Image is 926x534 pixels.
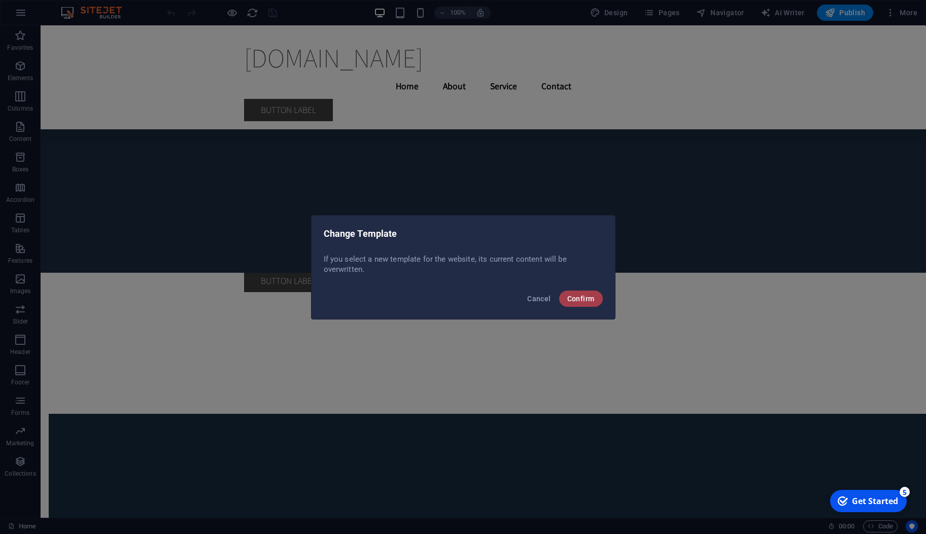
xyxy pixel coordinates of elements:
[527,295,551,303] span: Cancel
[324,228,603,240] h2: Change Template
[567,295,595,303] span: Confirm
[559,291,603,307] button: Confirm
[523,291,555,307] button: Cancel
[27,10,74,21] div: Get Started
[324,254,603,274] p: If you select a new template for the website, its current content will be overwritten.
[75,1,85,11] div: 5
[6,4,82,26] div: Get Started 5 items remaining, 0% complete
